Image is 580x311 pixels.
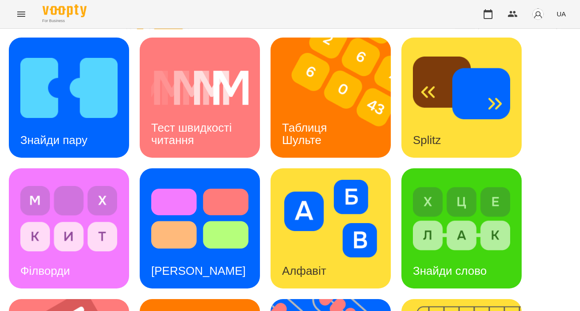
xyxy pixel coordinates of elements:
[557,9,566,19] span: UA
[413,180,510,258] img: Знайди слово
[11,4,32,25] button: Menu
[413,264,487,277] h3: Знайди слово
[9,168,129,288] a: ФілвордиФілворди
[9,38,129,158] a: Знайди паруЗнайди пару
[271,38,391,158] a: Таблиця ШультеТаблиця Шульте
[553,6,569,22] button: UA
[271,38,402,158] img: Таблиця Шульте
[401,38,522,158] a: SplitzSplitz
[20,264,70,277] h3: Філворди
[20,49,118,127] img: Знайди пару
[42,4,87,17] img: Voopty Logo
[151,49,248,127] img: Тест швидкості читання
[282,180,379,258] img: Алфавіт
[532,8,544,20] img: avatar_s.png
[271,168,391,288] a: АлфавітАлфавіт
[282,121,330,146] h3: Таблиця Шульте
[413,133,441,147] h3: Splitz
[401,168,522,288] a: Знайди словоЗнайди слово
[151,264,246,277] h3: [PERSON_NAME]
[151,121,235,146] h3: Тест швидкості читання
[151,180,248,258] img: Тест Струпа
[140,38,260,158] a: Тест швидкості читанняТест швидкості читання
[20,180,118,258] img: Філворди
[20,133,88,147] h3: Знайди пару
[140,168,260,288] a: Тест Струпа[PERSON_NAME]
[282,264,326,277] h3: Алфавіт
[42,18,87,24] span: For Business
[413,49,510,127] img: Splitz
